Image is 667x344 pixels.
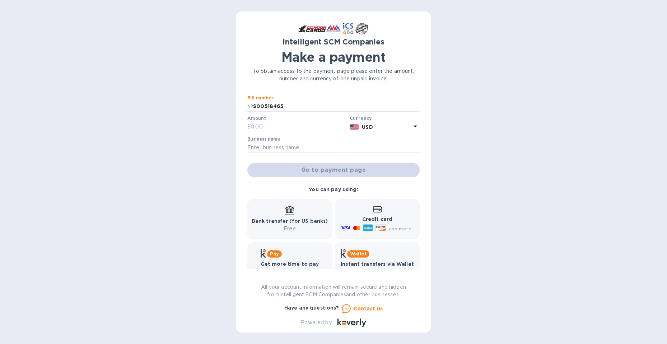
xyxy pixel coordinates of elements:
p: To obtain access to the payment page please enter the amount, number and currency of one unpaid i... [247,67,420,83]
b: Have any questions? [284,305,339,311]
p: Free [341,268,414,275]
b: Currency [350,116,372,121]
p: Up to 12 weeks [261,268,319,275]
p: All your account information will remain secure and hidden from Intelligent SCM Companies and oth... [247,283,420,298]
input: Enter bill number [253,101,420,112]
u: Contact us [354,306,383,311]
b: USD [362,124,373,130]
b: Credit card [362,216,392,222]
b: Get more time to pay [261,261,319,267]
b: Wallet [350,251,367,256]
label: Amount [247,117,266,121]
input: 0.00 [251,122,347,132]
img: USD [350,124,359,129]
b: Intelligent SCM Companies [283,37,384,46]
label: Business name [247,137,280,141]
b: Pay [270,251,279,256]
p: № [247,103,253,110]
b: Bank transfer (for US banks) [252,218,328,224]
span: and more... [389,226,415,231]
p: Free [252,225,328,232]
b: Instant transfers via Wallet [341,261,414,267]
input: Enter business name [247,142,420,153]
label: Bill number [247,96,273,100]
b: You can pay using: [309,187,358,192]
p: $ [247,123,251,131]
h1: Make a payment [247,50,420,65]
p: Powered by [301,319,331,326]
